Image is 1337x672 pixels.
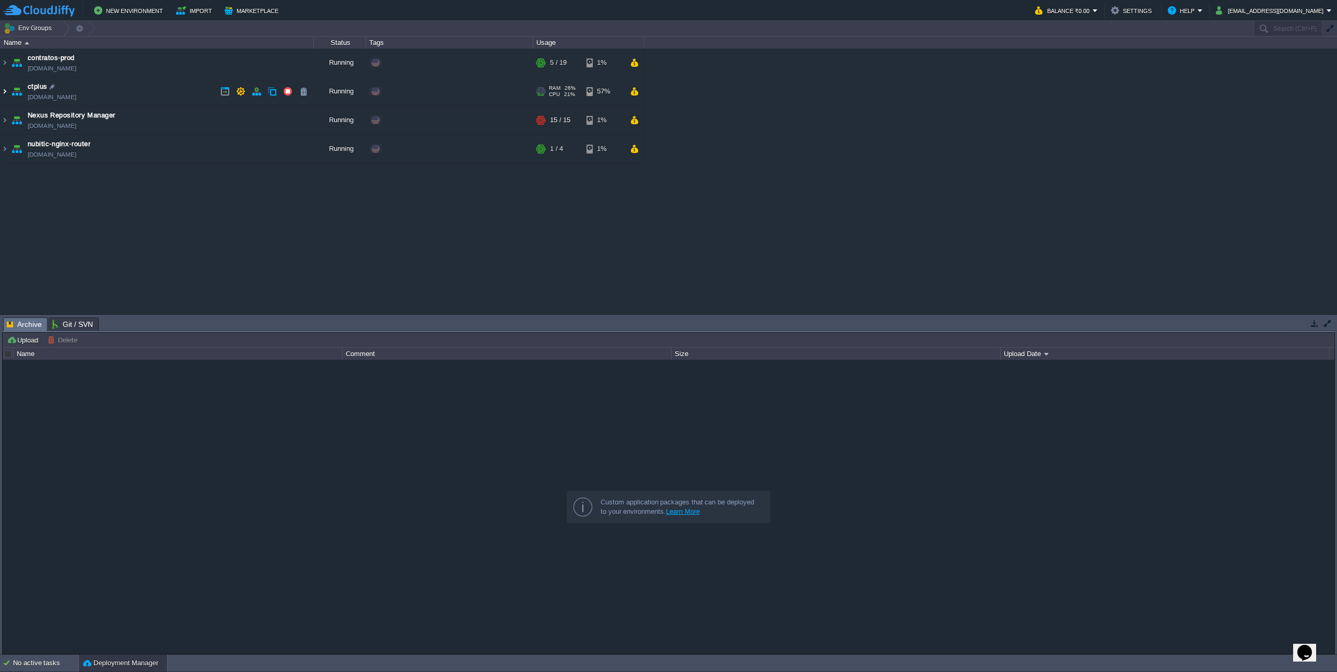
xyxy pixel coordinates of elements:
[28,121,76,131] a: [DOMAIN_NAME]
[549,91,560,98] span: CPU
[1,106,9,134] img: AMDAwAAAACH5BAEAAAAALAAAAAABAAEAAAICRAEAOw==
[587,135,620,163] div: 1%
[28,81,48,92] a: ctplus
[367,37,533,49] div: Tags
[7,318,42,331] span: Archive
[28,53,75,63] a: contratos-prod
[666,508,700,515] a: Learn More
[28,63,76,74] a: [DOMAIN_NAME]
[1216,4,1327,17] button: [EMAIL_ADDRESS][DOMAIN_NAME]
[28,110,115,121] a: Nexus Repository Manager
[314,135,366,163] div: Running
[314,37,366,49] div: Status
[564,91,575,98] span: 21%
[1035,4,1093,17] button: Balance ₹0.00
[4,4,75,17] img: CloudJiffy
[549,85,560,91] span: RAM
[28,139,90,149] a: nubitic-nginx-router
[83,658,158,668] button: Deployment Manager
[9,49,24,77] img: AMDAwAAAACH5BAEAAAAALAAAAAABAAEAAAICRAEAOw==
[1111,4,1155,17] button: Settings
[9,106,24,134] img: AMDAwAAAACH5BAEAAAAALAAAAAABAAEAAAICRAEAOw==
[94,4,166,17] button: New Environment
[1,77,9,105] img: AMDAwAAAACH5BAEAAAAALAAAAAABAAEAAAICRAEAOw==
[1,135,9,163] img: AMDAwAAAACH5BAEAAAAALAAAAAABAAEAAAICRAEAOw==
[25,42,29,44] img: AMDAwAAAACH5BAEAAAAALAAAAAABAAEAAAICRAEAOw==
[4,21,55,36] button: Env Groups
[225,4,282,17] button: Marketplace
[550,49,567,77] div: 5 / 19
[550,106,570,134] div: 15 / 15
[550,135,563,163] div: 1 / 4
[1001,348,1329,360] div: Upload Date
[9,135,24,163] img: AMDAwAAAACH5BAEAAAAALAAAAAABAAEAAAICRAEAOw==
[587,77,620,105] div: 57%
[534,37,644,49] div: Usage
[587,49,620,77] div: 1%
[1,49,9,77] img: AMDAwAAAACH5BAEAAAAALAAAAAABAAEAAAICRAEAOw==
[314,106,366,134] div: Running
[176,4,215,17] button: Import
[7,335,41,345] button: Upload
[314,77,366,105] div: Running
[48,335,80,345] button: Delete
[672,348,1000,360] div: Size
[1,37,313,49] div: Name
[587,106,620,134] div: 1%
[565,85,576,91] span: 26%
[28,92,76,102] a: [DOMAIN_NAME]
[314,49,366,77] div: Running
[343,348,671,360] div: Comment
[601,498,761,516] div: Custom application packages that can be deployed to your environments.
[13,655,78,671] div: No active tasks
[9,77,24,105] img: AMDAwAAAACH5BAEAAAAALAAAAAABAAEAAAICRAEAOw==
[1293,630,1327,662] iframe: chat widget
[28,149,76,160] a: [DOMAIN_NAME]
[1168,4,1198,17] button: Help
[14,348,342,360] div: Name
[52,318,93,331] span: Git / SVN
